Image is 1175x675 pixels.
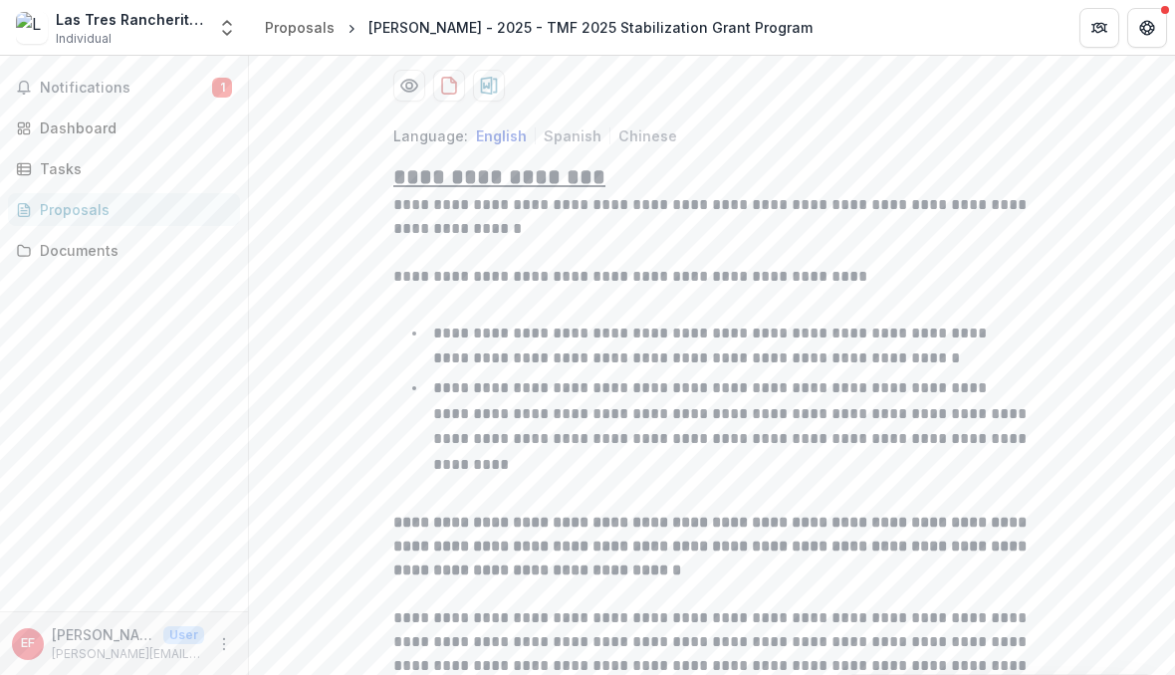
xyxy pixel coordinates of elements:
[265,17,335,38] div: Proposals
[163,626,204,644] p: User
[52,624,155,645] p: [PERSON_NAME]
[544,127,601,144] button: Spanish
[8,72,240,104] button: Notifications1
[40,199,224,220] div: Proposals
[1079,8,1119,48] button: Partners
[56,30,112,48] span: Individual
[212,78,232,98] span: 1
[8,112,240,144] a: Dashboard
[40,117,224,138] div: Dashboard
[8,234,240,267] a: Documents
[393,70,425,102] button: Preview d79151ef-f802-4c36-96e2-af4a8b056094-0.pdf
[56,9,205,30] div: Las Tres Rancheritas inc.
[1127,8,1167,48] button: Get Help
[433,70,465,102] button: download-proposal
[393,125,468,146] p: Language:
[40,80,212,97] span: Notifications
[257,13,821,42] nav: breadcrumb
[21,637,35,650] div: Estela Flores
[40,158,224,179] div: Tasks
[212,632,236,656] button: More
[476,127,527,144] button: English
[16,12,48,44] img: Las Tres Rancheritas inc.
[368,17,813,38] div: [PERSON_NAME] - 2025 - TMF 2025 Stabilization Grant Program
[257,13,343,42] a: Proposals
[40,240,224,261] div: Documents
[8,193,240,226] a: Proposals
[8,152,240,185] a: Tasks
[52,645,204,663] p: [PERSON_NAME][EMAIL_ADDRESS][PERSON_NAME][DOMAIN_NAME]
[473,70,505,102] button: download-proposal
[213,8,241,48] button: Open entity switcher
[618,127,677,144] button: Chinese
